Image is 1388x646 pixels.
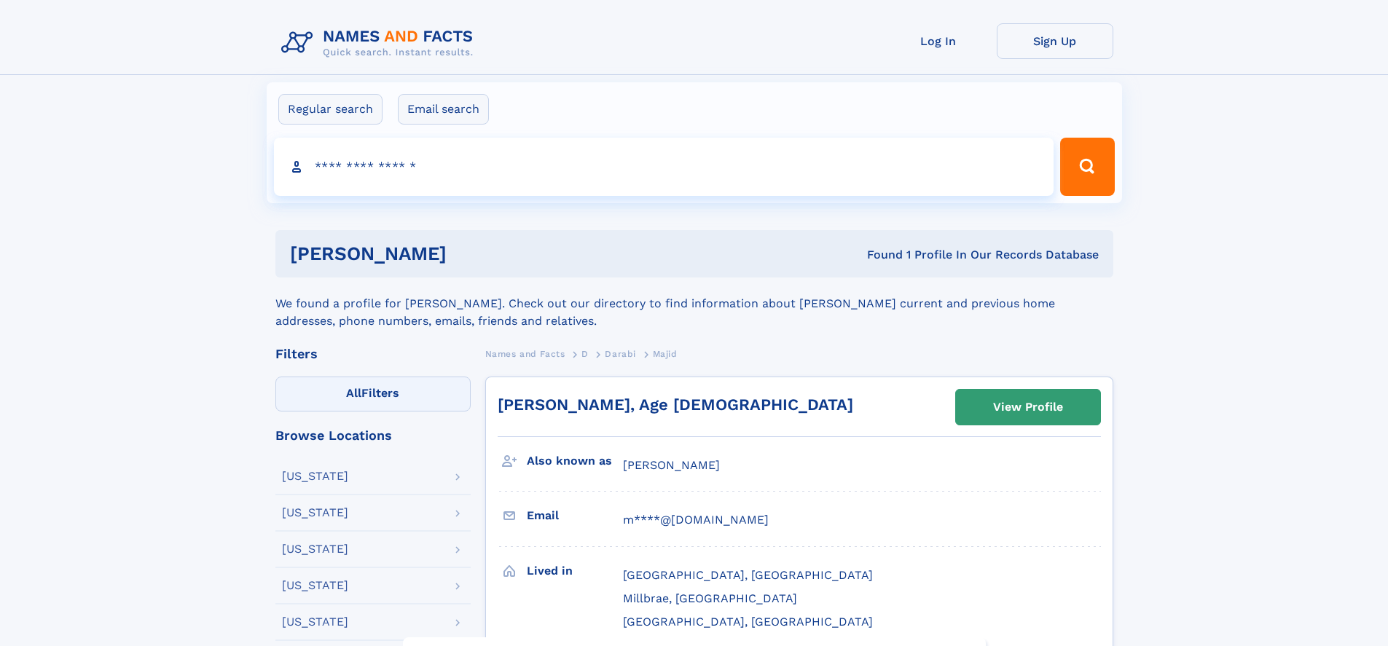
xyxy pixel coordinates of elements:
span: Majid [653,349,678,359]
div: Filters [275,347,471,361]
label: Regular search [278,94,383,125]
div: [US_STATE] [282,616,348,628]
span: All [346,386,361,400]
a: D [581,344,589,363]
div: View Profile [993,390,1063,424]
a: View Profile [956,390,1100,425]
div: Found 1 Profile In Our Records Database [656,247,1099,263]
h3: Email [527,503,623,528]
a: Darabi [605,344,636,363]
span: Darabi [605,349,636,359]
label: Filters [275,377,471,411]
h3: Lived in [527,559,623,583]
span: Millbrae, [GEOGRAPHIC_DATA] [623,591,797,605]
span: [GEOGRAPHIC_DATA], [GEOGRAPHIC_DATA] [623,568,873,582]
div: [US_STATE] [282,543,348,555]
input: search input [274,138,1054,196]
div: [US_STATE] [282,580,348,591]
h3: Also known as [527,449,623,473]
a: Sign Up [997,23,1113,59]
div: [US_STATE] [282,507,348,519]
h1: [PERSON_NAME] [290,245,657,263]
a: Log In [880,23,997,59]
img: Logo Names and Facts [275,23,485,63]
div: We found a profile for [PERSON_NAME]. Check out our directory to find information about [PERSON_N... [275,277,1113,330]
a: Names and Facts [485,344,565,363]
a: [PERSON_NAME], Age [DEMOGRAPHIC_DATA] [498,395,853,414]
span: [GEOGRAPHIC_DATA], [GEOGRAPHIC_DATA] [623,615,873,629]
button: Search Button [1060,138,1114,196]
div: [US_STATE] [282,470,348,482]
div: Browse Locations [275,429,471,442]
label: Email search [398,94,489,125]
span: D [581,349,589,359]
span: [PERSON_NAME] [623,458,720,472]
